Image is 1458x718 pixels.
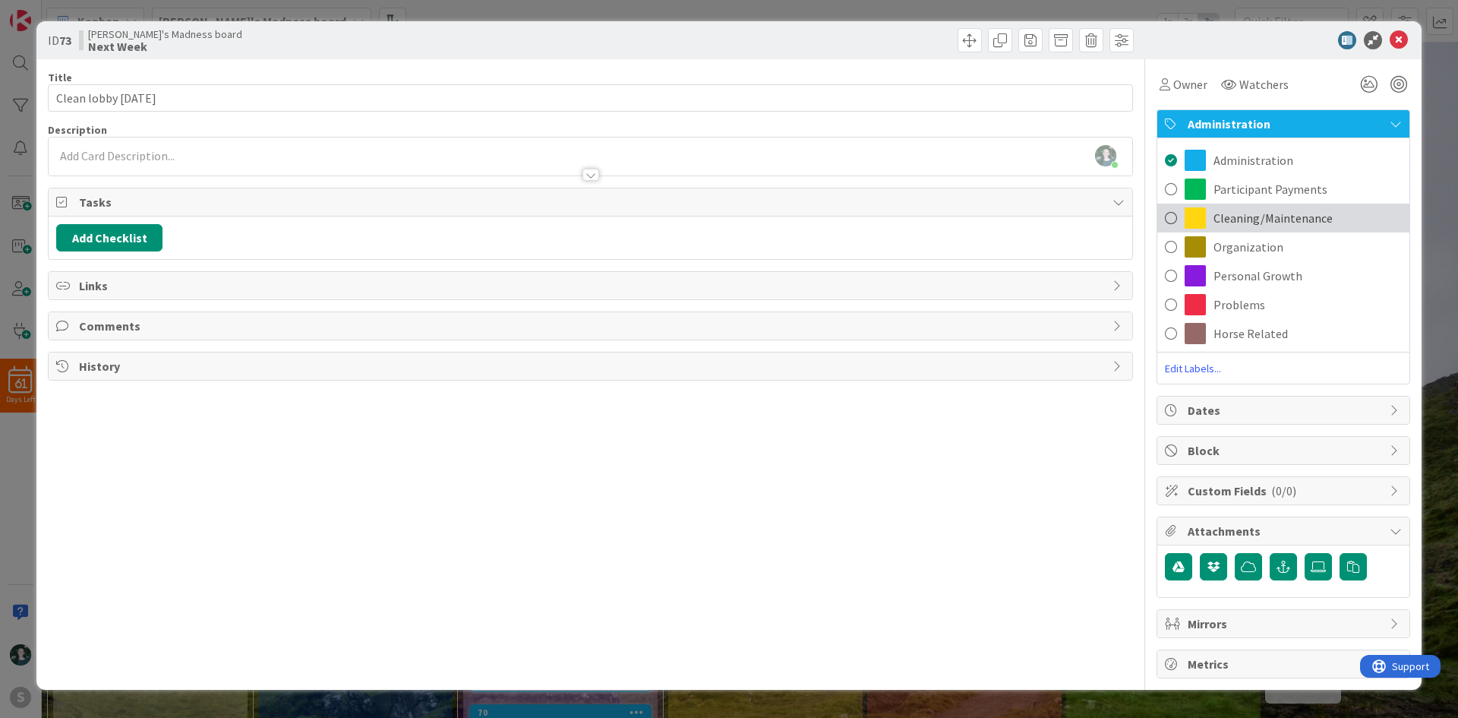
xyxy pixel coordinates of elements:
span: Dates [1188,401,1382,419]
button: Add Checklist [56,224,163,251]
span: [PERSON_NAME]'s Madness board [88,28,242,40]
span: Links [79,277,1105,295]
span: Edit Labels... [1157,361,1409,376]
img: CcP7TwqliYA12U06j4Mrgd9GqWyTyb3s.jpg [1095,145,1116,166]
span: Organization [1213,238,1283,256]
b: Next Week [88,40,242,52]
span: Mirrors [1188,615,1382,633]
span: Problems [1213,296,1265,314]
span: Tasks [79,193,1105,211]
span: Attachments [1188,522,1382,540]
span: Description [48,123,107,137]
span: Horse Related [1213,324,1288,343]
span: Administration [1188,115,1382,133]
span: Support [32,2,69,21]
span: Personal Growth [1213,267,1302,285]
span: ( 0/0 ) [1271,483,1296,498]
b: 73 [59,33,71,48]
span: History [79,357,1105,375]
span: Participant Payments [1213,180,1327,198]
span: Custom Fields [1188,482,1382,500]
span: ID [48,31,71,49]
span: Owner [1173,75,1207,93]
span: Watchers [1239,75,1289,93]
span: Cleaning/Maintenance [1213,209,1333,227]
span: Comments [79,317,1105,335]
span: Block [1188,441,1382,460]
input: type card name here... [48,84,1133,112]
span: Administration [1213,151,1293,169]
label: Title [48,71,72,84]
span: Metrics [1188,655,1382,673]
